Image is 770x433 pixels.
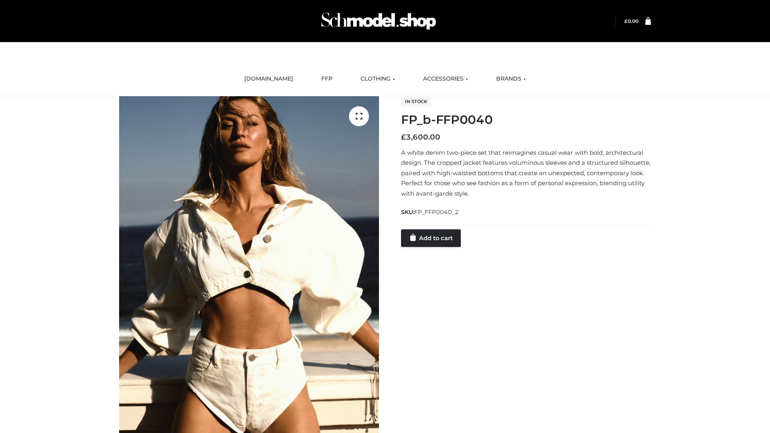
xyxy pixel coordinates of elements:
span: FP_FFP0040_2 [414,208,459,216]
bdi: 0.00 [624,18,638,24]
a: [DOMAIN_NAME] [238,70,299,88]
h1: FP_b-FFP0040 [401,113,651,127]
a: Add to cart [401,229,461,247]
span: In stock [401,97,431,106]
span: SKU: [401,207,460,217]
span: £ [401,133,406,142]
a: £0.00 [624,18,638,24]
p: A white denim two-piece set that reimagines casual wear with bold, architectural design. The crop... [401,148,651,199]
a: CLOTHING [355,70,401,88]
a: FFP [315,70,338,88]
a: BRANDS [490,70,532,88]
img: Schmodel Admin 964 [318,5,439,37]
bdi: 3,600.00 [401,133,440,142]
a: ACCESSORIES [417,70,474,88]
span: £ [624,18,628,24]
